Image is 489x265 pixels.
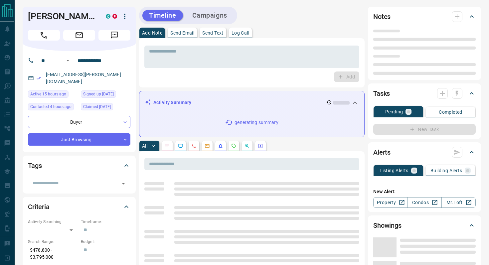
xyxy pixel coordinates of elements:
[142,144,147,148] p: All
[98,30,130,41] span: Message
[191,143,197,149] svg: Calls
[373,220,402,231] h2: Showings
[28,90,78,100] div: Sun Aug 17 2025
[244,143,250,149] svg: Opportunities
[46,72,121,84] a: [EMAIL_ADDRESS][PERSON_NAME][DOMAIN_NAME]
[373,88,390,99] h2: Tasks
[83,103,111,110] span: Claimed [DATE]
[258,143,263,149] svg: Agent Actions
[407,197,441,208] a: Condos
[380,168,408,173] p: Listing Alerts
[373,85,476,101] div: Tasks
[28,219,78,225] p: Actively Searching:
[218,143,223,149] svg: Listing Alerts
[145,96,359,109] div: Activity Summary
[430,168,462,173] p: Building Alerts
[81,90,130,100] div: Wed Apr 06 2022
[165,143,170,149] svg: Notes
[30,103,72,110] span: Contacted 4 hours ago
[83,91,114,97] span: Signed up [DATE]
[81,239,130,245] p: Budget:
[28,103,78,112] div: Mon Aug 18 2025
[64,57,72,65] button: Open
[170,31,194,35] p: Send Email
[119,179,128,188] button: Open
[142,10,183,21] button: Timeline
[373,217,476,233] div: Showings
[439,110,462,114] p: Completed
[373,147,391,158] h2: Alerts
[441,197,476,208] a: Mr.Loft
[232,31,249,35] p: Log Call
[373,197,407,208] a: Property
[231,143,237,149] svg: Requests
[81,219,130,225] p: Timeframe:
[28,116,130,128] div: Buyer
[28,239,78,245] p: Search Range:
[28,133,130,146] div: Just Browsing
[81,103,130,112] div: Wed Apr 06 2022
[63,30,95,41] span: Email
[178,143,183,149] svg: Lead Browsing Activity
[373,144,476,160] div: Alerts
[37,76,41,80] svg: Email Verified
[202,31,224,35] p: Send Text
[28,160,42,171] h2: Tags
[373,11,391,22] h2: Notes
[235,119,278,126] p: generating summary
[28,158,130,174] div: Tags
[28,199,130,215] div: Criteria
[373,9,476,25] div: Notes
[106,14,110,19] div: condos.ca
[28,11,96,22] h1: [PERSON_NAME]
[205,143,210,149] svg: Emails
[186,10,234,21] button: Campaigns
[385,109,403,114] p: Pending
[28,245,78,263] p: $478,800 - $3,795,000
[142,31,162,35] p: Add Note
[28,201,50,212] h2: Criteria
[153,99,191,106] p: Activity Summary
[30,91,66,97] span: Active 15 hours ago
[28,30,60,41] span: Call
[112,14,117,19] div: property.ca
[373,188,476,195] p: New Alert:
